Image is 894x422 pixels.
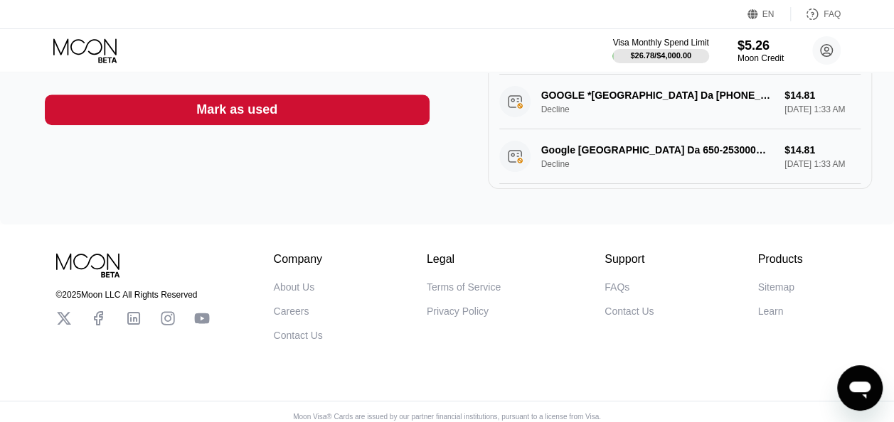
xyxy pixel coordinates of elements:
div: EN [762,9,775,19]
div: Products [757,253,802,266]
div: FAQ [824,9,841,19]
div: Support [605,253,654,266]
div: Moon Visa® Cards are issued by our partner financial institutions, pursuant to a license from Visa. [282,413,612,421]
div: Contact Us [605,305,654,317]
div: FAQs [605,281,629,293]
div: Company [274,253,323,266]
div: $5.26Moon Credit [738,38,784,63]
div: Mark as used [196,102,277,118]
div: About Us [274,281,315,293]
div: Visa Monthly Spend Limit$26.78/$4,000.00 [612,38,708,63]
div: Visa Monthly Spend Limit [612,38,708,48]
div: Legal [427,253,501,266]
div: Careers [274,305,309,317]
div: $26.78 / $4,000.00 [630,51,691,60]
div: Contact Us [274,330,323,341]
div: $5.26 [738,38,784,53]
div: Moon Credit [738,53,784,63]
iframe: Button to launch messaging window, conversation in progress [837,365,883,411]
div: Learn [757,305,783,317]
div: FAQ [791,7,841,21]
div: Terms of Service [427,281,501,293]
div: Sitemap [757,281,794,293]
div: Privacy Policy [427,305,489,317]
div: EN [747,7,791,21]
div: Mark as used [45,94,430,125]
div: © 2025 Moon LLC All Rights Reserved [56,290,210,300]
